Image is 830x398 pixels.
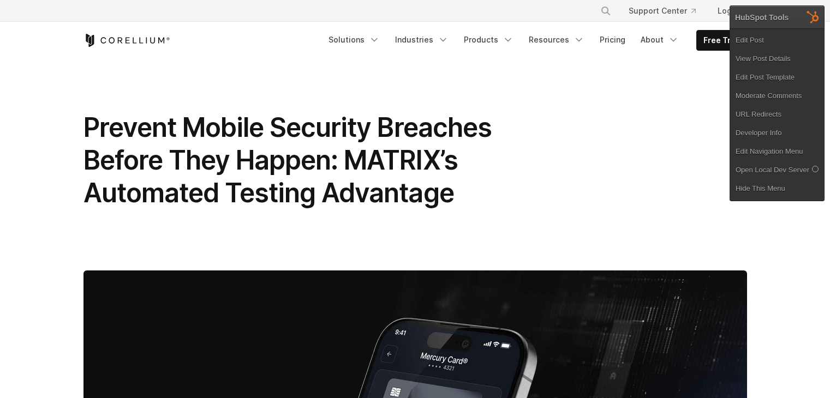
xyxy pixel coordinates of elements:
span: Prevent Mobile Security Breaches Before They Happen: MATRIX’s Automated Testing Advantage [83,111,492,209]
a: URL Redirects [730,105,824,124]
a: Products [457,30,520,50]
a: Edit Post [730,31,824,50]
div: Navigation Menu [322,30,747,51]
a: Developer Info [730,124,824,142]
a: Open Local Dev Server [730,161,824,179]
a: Edit Navigation Menu [730,142,824,161]
div: HubSpot Tools [735,13,789,22]
div: Navigation Menu [587,1,747,21]
a: Resources [522,30,591,50]
button: Search [596,1,616,21]
a: Edit Post Template [730,68,824,87]
a: Corellium Home [83,34,170,47]
a: Moderate Comments [730,87,824,105]
a: Free Trial [697,31,747,50]
a: Hide This Menu [730,179,824,198]
a: View Post Details [730,50,824,68]
a: About [634,30,685,50]
a: Login [709,1,747,21]
div: HubSpot Tools Edit PostView Post DetailsEdit Post TemplateModerate CommentsURL RedirectsDeveloper... [730,5,825,201]
img: HubSpot Tools Menu Toggle [802,5,825,28]
a: Industries [389,30,455,50]
a: Solutions [322,30,386,50]
a: Pricing [593,30,632,50]
a: Support Center [620,1,704,21]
